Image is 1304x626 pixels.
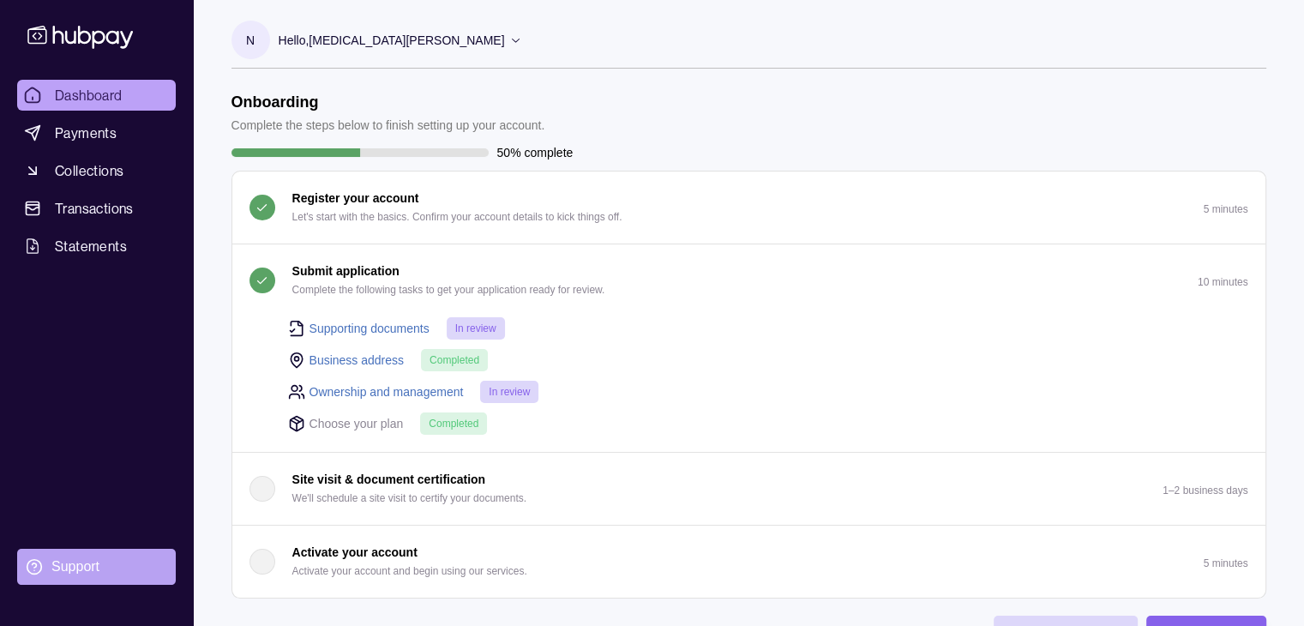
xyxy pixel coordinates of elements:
[246,31,255,50] p: N
[1198,276,1248,288] p: 10 minutes
[455,322,496,334] span: In review
[309,414,404,433] p: Choose your plan
[232,244,1265,316] button: Submit application Complete the following tasks to get your application ready for review.10 minutes
[309,382,464,401] a: Ownership and management
[309,351,405,370] a: Business address
[489,386,530,398] span: In review
[51,557,99,576] div: Support
[292,189,419,208] p: Register your account
[1203,203,1247,215] p: 5 minutes
[292,543,418,562] p: Activate your account
[279,31,505,50] p: Hello, [MEDICAL_DATA][PERSON_NAME]
[292,208,622,226] p: Let's start with the basics. Confirm your account details to kick things off.
[17,80,176,111] a: Dashboard
[55,236,127,256] span: Statements
[231,93,545,111] h1: Onboarding
[17,193,176,224] a: Transactions
[1163,485,1247,497] p: 1–2 business days
[430,354,479,366] span: Completed
[497,143,574,162] p: 50% complete
[55,123,117,143] span: Payments
[309,319,430,338] a: Supporting documents
[17,549,176,585] a: Support
[17,155,176,186] a: Collections
[1203,557,1247,569] p: 5 minutes
[292,470,486,489] p: Site visit & document certification
[292,262,400,280] p: Submit application
[232,316,1265,452] div: Submit application Complete the following tasks to get your application ready for review.10 minutes
[232,172,1265,244] button: Register your account Let's start with the basics. Confirm your account details to kick things of...
[55,160,123,181] span: Collections
[231,116,545,135] p: Complete the steps below to finish setting up your account.
[232,453,1265,525] button: Site visit & document certification We'll schedule a site visit to certify your documents.1–2 bus...
[292,280,605,299] p: Complete the following tasks to get your application ready for review.
[292,562,527,581] p: Activate your account and begin using our services.
[292,489,527,508] p: We'll schedule a site visit to certify your documents.
[429,418,478,430] span: Completed
[232,526,1265,598] button: Activate your account Activate your account and begin using our services.5 minutes
[17,231,176,262] a: Statements
[55,198,134,219] span: Transactions
[55,85,123,105] span: Dashboard
[17,117,176,148] a: Payments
